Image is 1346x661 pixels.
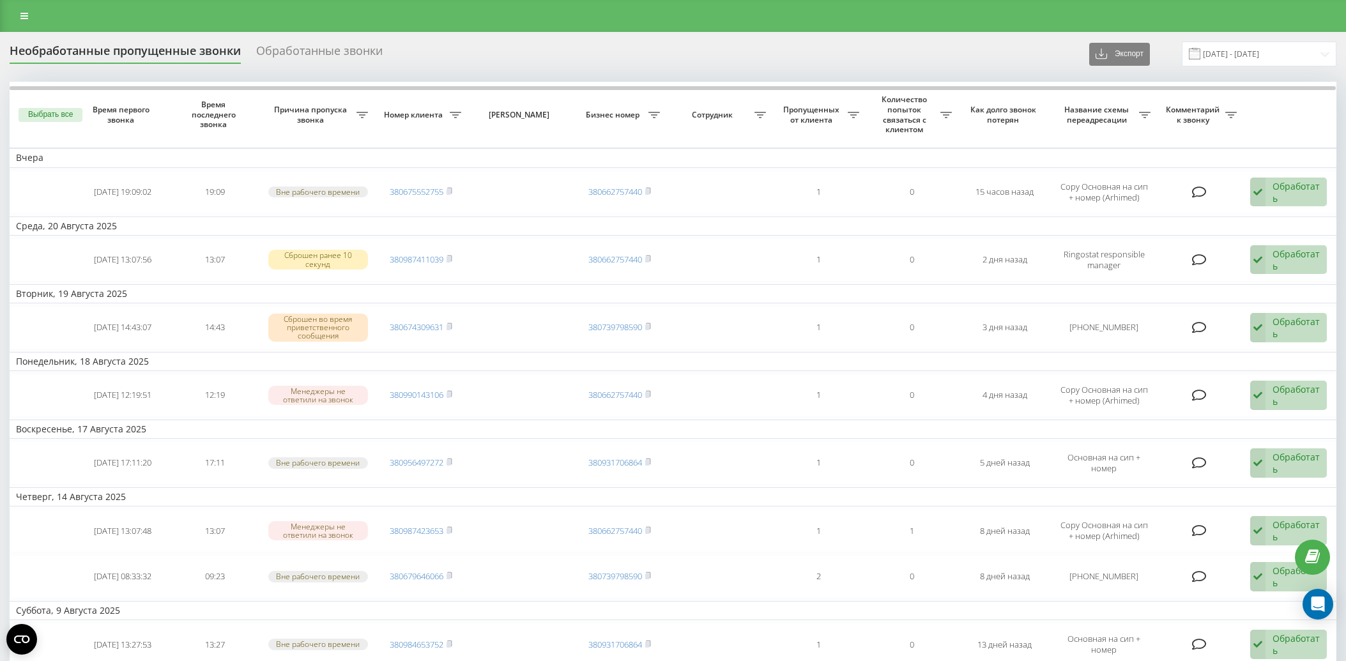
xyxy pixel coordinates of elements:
[268,105,357,125] span: Причина пропуска звонка
[866,441,958,485] td: 0
[772,555,865,598] td: 2
[268,571,368,582] div: Вне рабочего времени
[958,171,1051,214] td: 15 часов назад
[169,171,261,214] td: 19:09
[390,321,443,333] a: 380674309631
[958,306,1051,349] td: 3 дня назад
[673,110,754,120] span: Сотрудник
[1273,180,1320,204] div: Обработать
[866,171,958,214] td: 0
[169,441,261,485] td: 17:11
[588,639,642,650] a: 380931706864
[588,254,642,265] a: 380662757440
[390,186,443,197] a: 380675552755
[390,254,443,265] a: 380987411039
[1051,374,1157,417] td: Copy Основная на сип + номер (Arhimed)
[958,509,1051,552] td: 8 дней назад
[390,570,443,582] a: 380679646066
[958,441,1051,485] td: 5 дней назад
[10,284,1336,303] td: Вторник, 19 Августа 2025
[268,386,368,405] div: Менеджеры не ответили на звонок
[1273,519,1320,543] div: Обработать
[772,509,865,552] td: 1
[268,314,368,342] div: Сброшен во время приветственного сообщения
[76,555,169,598] td: [DATE] 08:33:32
[19,108,82,122] button: Выбрать все
[1051,171,1157,214] td: Copy Основная на сип + номер (Arhimed)
[390,389,443,400] a: 380990143106
[268,457,368,468] div: Вне рабочего времени
[1051,441,1157,485] td: Основная на сип + номер
[968,105,1041,125] span: Как долго звонок потерян
[169,238,261,282] td: 13:07
[772,441,865,485] td: 1
[1273,248,1320,272] div: Обработать
[169,555,261,598] td: 09:23
[179,100,251,130] span: Время последнего звонка
[1303,589,1333,619] div: Open Intercom Messenger
[1057,105,1139,125] span: Название схемы переадресации
[772,171,865,214] td: 1
[1051,238,1157,282] td: Ringostat responsible manager
[1273,565,1320,589] div: Обработать
[256,44,383,64] div: Обработанные звонки
[1273,632,1320,657] div: Обработать
[76,441,169,485] td: [DATE] 17:11:20
[86,105,158,125] span: Время первого звонка
[866,374,958,417] td: 0
[866,238,958,282] td: 0
[10,352,1336,371] td: Понедельник, 18 Августа 2025
[588,525,642,536] a: 380662757440
[1089,43,1150,66] button: Экспорт
[169,306,261,349] td: 14:43
[1273,451,1320,475] div: Обработать
[588,570,642,582] a: 380739798590
[779,105,847,125] span: Пропущенных от клиента
[390,639,443,650] a: 380984653752
[169,374,261,417] td: 12:19
[10,420,1336,439] td: Воскресенье, 17 Августа 2025
[10,217,1336,236] td: Среда, 20 Августа 2025
[958,374,1051,417] td: 4 дня назад
[1051,306,1157,349] td: [PHONE_NUMBER]
[772,238,865,282] td: 1
[772,374,865,417] td: 1
[1051,509,1157,552] td: Copy Основная на сип + номер (Arhimed)
[1273,315,1320,340] div: Обработать
[268,521,368,540] div: Менеджеры не ответили на звонок
[6,624,37,655] button: Open CMP widget
[958,238,1051,282] td: 2 дня назад
[10,44,241,64] div: Необработанные пропущенные звонки
[866,555,958,598] td: 0
[76,374,169,417] td: [DATE] 12:19:51
[10,148,1336,167] td: Вчера
[478,110,563,120] span: [PERSON_NAME]
[588,457,642,468] a: 380931706864
[76,171,169,214] td: [DATE] 19:09:02
[580,110,648,120] span: Бизнес номер
[169,509,261,552] td: 13:07
[872,95,940,134] span: Количество попыток связаться с клиентом
[588,389,642,400] a: 380662757440
[268,250,368,269] div: Сброшен ранее 10 секунд
[1163,105,1225,125] span: Комментарий к звонку
[268,639,368,650] div: Вне рабочего времени
[588,186,642,197] a: 380662757440
[1273,383,1320,407] div: Обработать
[10,601,1336,620] td: Суббота, 9 Августа 2025
[866,509,958,552] td: 1
[76,306,169,349] td: [DATE] 14:43:07
[390,525,443,536] a: 380987423653
[76,238,169,282] td: [DATE] 13:07:56
[390,457,443,468] a: 380956497272
[866,306,958,349] td: 0
[381,110,449,120] span: Номер клиента
[958,555,1051,598] td: 8 дней назад
[268,186,368,197] div: Вне рабочего времени
[76,509,169,552] td: [DATE] 13:07:48
[10,487,1336,506] td: Четверг, 14 Августа 2025
[772,306,865,349] td: 1
[588,321,642,333] a: 380739798590
[1051,555,1157,598] td: [PHONE_NUMBER]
